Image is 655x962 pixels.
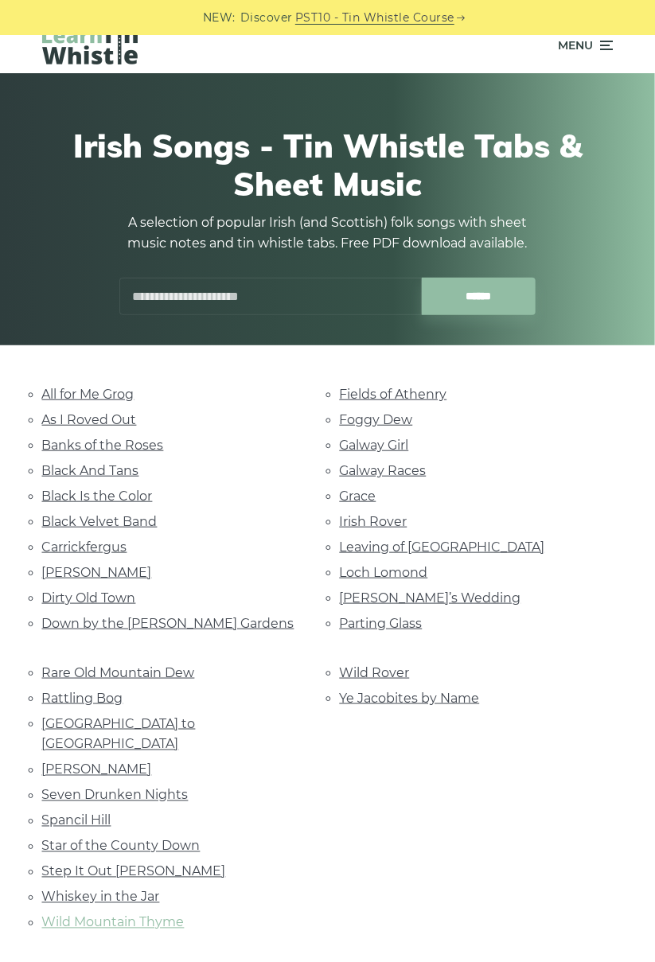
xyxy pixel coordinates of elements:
a: As I Roved Out [42,412,137,427]
a: Wild Rover [340,665,410,680]
a: Seven Drunken Nights [42,788,189,803]
a: Leaving of [GEOGRAPHIC_DATA] [340,539,545,555]
a: Whiskey in the Jar [42,890,160,905]
a: Rattling Bog [42,691,123,706]
a: Down by the [PERSON_NAME] Gardens [42,616,294,631]
a: Spancil Hill [42,813,111,828]
a: Black And Tans [42,463,139,478]
span: Discover [240,9,293,27]
a: Dirty Old Town [42,590,136,606]
a: Galway Girl [340,438,409,453]
a: Carrickfergus [42,539,127,555]
a: Rare Old Mountain Dew [42,665,195,680]
a: Parting Glass [340,616,423,631]
span: NEW: [203,9,236,27]
a: [PERSON_NAME] [42,762,152,777]
a: [PERSON_NAME] [42,565,152,580]
a: [GEOGRAPHIC_DATA] to [GEOGRAPHIC_DATA] [42,716,196,752]
span: Menu [559,25,594,65]
a: Irish Rover [340,514,407,529]
a: Fields of Athenry [340,387,447,402]
p: A selection of popular Irish (and Scottish) folk songs with sheet music notes and tin whistle tab... [113,212,543,254]
a: Black Velvet Band [42,514,158,529]
a: Black Is the Color [42,489,153,504]
img: LearnTinWhistle.com [42,24,138,64]
a: Star of the County Down [42,839,201,854]
a: Loch Lomond [340,565,428,580]
a: Galway Races [340,463,427,478]
a: Grace [340,489,376,504]
a: Foggy Dew [340,412,413,427]
a: Banks of the Roses [42,438,164,453]
h1: Irish Songs - Tin Whistle Tabs & Sheet Music [42,127,614,203]
a: All for Me Grog [42,387,135,402]
a: Wild Mountain Thyme [42,915,185,930]
a: [PERSON_NAME]’s Wedding [340,590,521,606]
a: Ye Jacobites by Name [340,691,480,706]
a: Step It Out [PERSON_NAME] [42,864,226,879]
a: PST10 - Tin Whistle Course [295,9,454,27]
